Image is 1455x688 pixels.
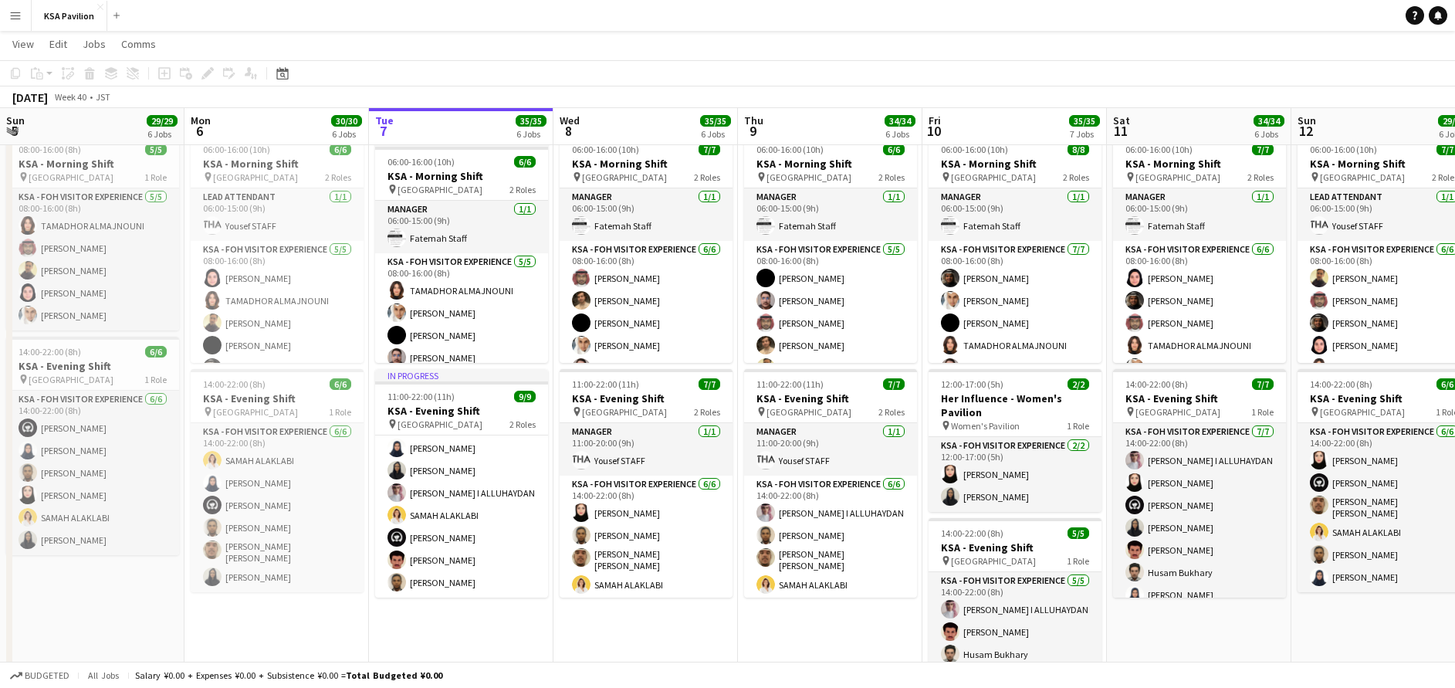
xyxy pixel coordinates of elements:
span: 7/7 [1252,144,1274,155]
h3: KSA - Morning Shift [6,157,179,171]
span: Total Budgeted ¥0.00 [346,669,442,681]
span: 6/6 [145,346,167,358]
div: Salary ¥0.00 + Expenses ¥0.00 + Subsistence ¥0.00 = [135,669,442,681]
span: [GEOGRAPHIC_DATA] [1135,406,1220,418]
app-card-role: KSA - FOH Visitor Experience6/614:00-22:00 (8h)[PERSON_NAME] I ALLUHAYDAN[PERSON_NAME][PERSON_NAM... [744,476,917,645]
div: 6 Jobs [516,128,546,140]
app-job-card: 14:00-22:00 (8h)6/6KSA - Evening Shift [GEOGRAPHIC_DATA]1 RoleKSA - FOH Visitor Experience6/614:0... [6,337,179,555]
span: 2 Roles [509,419,536,430]
span: [GEOGRAPHIC_DATA] [213,171,298,183]
div: 7 Jobs [1070,128,1099,140]
span: 11 [1111,122,1130,140]
div: 6 Jobs [885,128,915,140]
app-job-card: 06:00-16:00 (10h)7/7KSA - Morning Shift [GEOGRAPHIC_DATA]2 RolesManager1/106:00-15:00 (9h)Fatemah... [560,134,733,363]
app-card-role: KSA - FOH Visitor Experience6/614:00-22:00 (8h)[PERSON_NAME][PERSON_NAME][PERSON_NAME] [PERSON_NA... [560,476,733,645]
h3: KSA - Evening Shift [929,541,1101,554]
div: 06:00-16:00 (10h)6/6KSA - Morning Shift [GEOGRAPHIC_DATA]2 RolesManager1/106:00-15:00 (9h)Fatemah... [744,134,917,363]
button: KSA Pavilion [32,1,107,31]
h3: KSA - Evening Shift [375,404,548,418]
app-job-card: 11:00-22:00 (11h)7/7KSA - Evening Shift [GEOGRAPHIC_DATA]2 RolesManager1/111:00-20:00 (9h)Yousef ... [560,369,733,598]
span: 34/34 [1254,115,1284,127]
span: 35/35 [700,115,731,127]
span: [GEOGRAPHIC_DATA] [398,184,482,195]
h3: KSA - Morning Shift [744,157,917,171]
div: JST [96,91,110,103]
span: 34/34 [885,115,915,127]
span: 2 Roles [878,171,905,183]
span: 12:00-17:00 (5h) [941,378,1003,390]
app-job-card: 08:00-16:00 (8h)5/5KSA - Morning Shift [GEOGRAPHIC_DATA]1 RoleKSA - FOH Visitor Experience5/508:0... [6,134,179,330]
app-card-role: KSA - FOH Visitor Experience6/608:00-16:00 (8h)[PERSON_NAME][PERSON_NAME][PERSON_NAME][PERSON_NAM... [560,241,733,405]
div: 6 Jobs [701,128,730,140]
span: [GEOGRAPHIC_DATA] [766,171,851,183]
h3: KSA - Evening Shift [560,391,733,405]
h3: KSA - Morning Shift [1113,157,1286,171]
span: Wed [560,114,580,127]
span: 6 [188,122,211,140]
div: In progress [375,369,548,381]
h3: KSA - Evening Shift [744,391,917,405]
span: Sun [1298,114,1316,127]
span: [GEOGRAPHIC_DATA] [29,374,113,385]
span: View [12,37,34,51]
span: 7/7 [699,144,720,155]
h3: Her Influence - Women's Pavilion [929,391,1101,419]
app-card-role: Manager1/106:00-15:00 (9h)Fatemah Staff [375,201,548,253]
div: 06:00-16:00 (10h)6/6KSA - Morning Shift [GEOGRAPHIC_DATA]2 RolesLEAD ATTENDANT1/106:00-15:00 (9h)... [191,134,364,363]
div: 14:00-22:00 (8h)6/6KSA - Evening Shift [GEOGRAPHIC_DATA]1 RoleKSA - FOH Visitor Experience6/614:0... [191,369,364,592]
h3: KSA - Morning Shift [560,157,733,171]
app-card-role: KSA - FOH Visitor Experience7/708:00-16:00 (8h)[PERSON_NAME][PERSON_NAME][PERSON_NAME]TAMADHOR AL... [929,241,1101,428]
app-card-role: Manager1/106:00-15:00 (9h)Fatemah Staff [929,188,1101,241]
app-card-role: KSA - FOH Visitor Experience6/608:00-16:00 (8h)[PERSON_NAME][PERSON_NAME][PERSON_NAME]TAMADHOR AL... [1113,241,1286,405]
span: 6/6 [330,378,351,390]
span: 29/29 [147,115,178,127]
div: 06:00-16:00 (10h)8/8KSA - Morning Shift [GEOGRAPHIC_DATA]2 RolesManager1/106:00-15:00 (9h)Fatemah... [929,134,1101,363]
span: Tue [375,114,394,127]
app-job-card: 06:00-16:00 (10h)7/7KSA - Morning Shift [GEOGRAPHIC_DATA]2 RolesManager1/106:00-15:00 (9h)Fatemah... [1113,134,1286,363]
span: 1 Role [1067,555,1089,567]
span: 35/35 [516,115,546,127]
span: Mon [191,114,211,127]
span: 06:00-16:00 (10h) [941,144,1008,155]
div: In progress06:00-16:00 (10h)6/6KSA - Morning Shift [GEOGRAPHIC_DATA]2 RolesManager1/106:00-15:00 ... [375,134,548,363]
app-card-role: KSA - FOH Visitor Experience6/614:00-22:00 (8h)SAMAH ALAKLABI[PERSON_NAME][PERSON_NAME][PERSON_NA... [191,423,364,592]
button: Budgeted [8,667,72,684]
app-card-role: KSA - FOH Visitor Experience5/508:00-16:00 (8h)[PERSON_NAME][PERSON_NAME][PERSON_NAME][PERSON_NAM... [744,241,917,383]
span: 9 [742,122,763,140]
h3: KSA - Morning Shift [191,157,364,171]
span: 14:00-22:00 (8h) [203,378,266,390]
span: 06:00-16:00 (10h) [203,144,270,155]
app-card-role: KSA - FOH Visitor Experience7/714:00-22:00 (8h)[PERSON_NAME] I ALLUHAYDAN[PERSON_NAME][PERSON_NAM... [1113,423,1286,610]
app-card-role: Manager1/106:00-15:00 (9h)Fatemah Staff [744,188,917,241]
span: [GEOGRAPHIC_DATA] [1320,171,1405,183]
app-card-role: KSA - FOH Visitor Experience5/508:00-16:00 (8h)TAMADHOR ALMAJNOUNI[PERSON_NAME][PERSON_NAME][PERS... [375,253,548,395]
span: 14:00-22:00 (8h) [19,346,81,358]
span: 2 Roles [1247,171,1274,183]
span: [GEOGRAPHIC_DATA] [1135,171,1220,183]
span: 2 Roles [509,184,536,195]
span: 11:00-22:00 (11h) [387,391,455,402]
app-card-role: Manager1/106:00-15:00 (9h)Fatemah Staff [1113,188,1286,241]
span: 30/30 [331,115,362,127]
app-card-role: Manager1/106:00-15:00 (9h)Fatemah Staff [560,188,733,241]
span: [GEOGRAPHIC_DATA] [213,406,298,418]
a: Comms [115,34,162,54]
app-job-card: 12:00-17:00 (5h)2/2Her Influence - Women's Pavilion Women's Pavilion1 RoleKSA - FOH Visitor Exper... [929,369,1101,512]
span: 14:00-22:00 (8h) [1310,378,1372,390]
h3: KSA - Evening Shift [191,391,364,405]
span: 1 Role [144,374,167,385]
span: Sun [6,114,25,127]
app-card-role: Manager1/111:00-20:00 (9h)Yousef STAFF [744,423,917,476]
span: 7/7 [883,378,905,390]
app-card-role: KSA - FOH Visitor Experience2/212:00-17:00 (5h)[PERSON_NAME][PERSON_NAME] [929,437,1101,512]
span: 7 [373,122,394,140]
h3: KSA - Evening Shift [6,359,179,373]
span: 5 [4,122,25,140]
span: 6/6 [330,144,351,155]
span: 2 Roles [1063,171,1089,183]
span: Week 40 [51,91,90,103]
span: [GEOGRAPHIC_DATA] [582,406,667,418]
